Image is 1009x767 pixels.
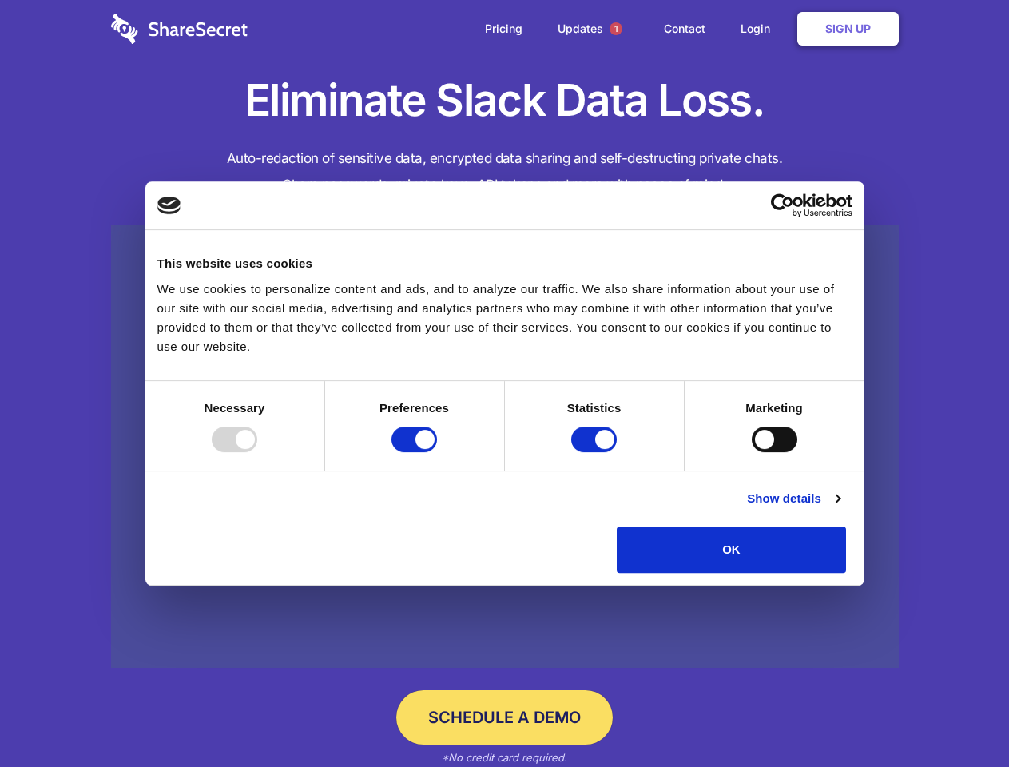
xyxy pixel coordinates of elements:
a: Wistia video thumbnail [111,225,899,669]
a: Show details [747,489,840,508]
a: Usercentrics Cookiebot - opens in a new window [713,193,852,217]
strong: Necessary [205,401,265,415]
div: We use cookies to personalize content and ads, and to analyze our traffic. We also share informat... [157,280,852,356]
strong: Preferences [379,401,449,415]
strong: Statistics [567,401,622,415]
span: 1 [610,22,622,35]
a: Contact [648,4,721,54]
a: Pricing [469,4,538,54]
img: logo [157,197,181,214]
button: OK [617,527,846,573]
a: Schedule a Demo [396,690,613,745]
h1: Eliminate Slack Data Loss. [111,72,899,129]
img: logo-wordmark-white-trans-d4663122ce5f474addd5e946df7df03e33cb6a1c49d2221995e7729f52c070b2.svg [111,14,248,44]
h4: Auto-redaction of sensitive data, encrypted data sharing and self-destructing private chats. Shar... [111,145,899,198]
em: *No credit card required. [442,751,567,764]
div: This website uses cookies [157,254,852,273]
strong: Marketing [745,401,803,415]
a: Login [725,4,794,54]
a: Sign Up [797,12,899,46]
